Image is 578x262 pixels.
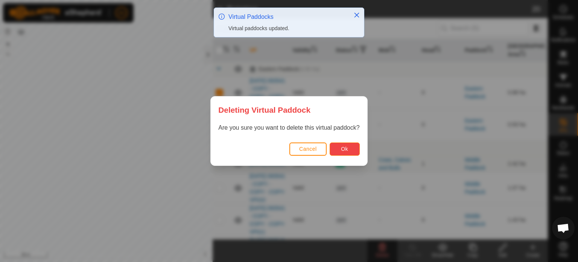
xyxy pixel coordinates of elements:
[218,123,359,132] p: Are you sure you want to delete this virtual paddock?
[552,217,575,239] a: Open chat
[330,142,360,156] button: Ok
[351,10,362,20] button: Close
[218,104,310,116] span: Deleting Virtual Paddock
[228,25,346,32] div: Virtual paddocks updated.
[341,146,348,152] span: Ok
[289,142,327,156] button: Cancel
[299,146,317,152] span: Cancel
[228,12,346,21] div: Virtual Paddocks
